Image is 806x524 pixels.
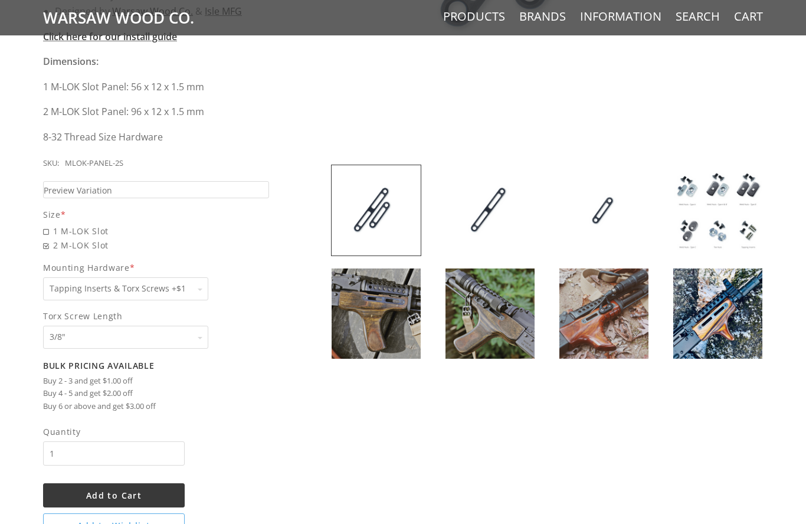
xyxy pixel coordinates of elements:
[445,268,535,359] img: DIY M-LOK Panel Inserts
[443,9,505,24] a: Products
[559,268,648,359] img: DIY M-LOK Panel Inserts
[676,9,720,24] a: Search
[43,375,269,388] li: Buy 2 - 3 and get $1.00 off
[43,277,208,300] select: Mounting Hardware*
[43,55,99,68] strong: Dimensions:
[43,425,185,438] span: Quantity
[43,224,269,238] span: 1 M-LOK Slot
[86,490,142,501] span: Add to Cart
[43,261,269,274] span: Mounting Hardware
[43,208,269,221] div: Size
[43,104,269,120] p: 2 M-LOK Slot Panel: 96 x 12 x 1.5 mm
[734,9,763,24] a: Cart
[43,326,208,349] select: Torx Screw Length
[519,9,566,24] a: Brands
[43,238,269,252] span: 2 M-LOK Slot
[65,157,123,170] div: MLOK-PANEL-2S
[332,165,421,256] img: DIY M-LOK Panel Inserts
[580,9,661,24] a: Information
[43,129,269,145] p: 8-32 Thread Size Hardware
[559,165,648,256] img: DIY M-LOK Panel Inserts
[44,184,112,197] span: Preview Variation
[43,400,269,413] li: Buy 6 or above and get $3.00 off
[43,157,59,170] div: SKU:
[43,79,269,95] p: 1 M-LOK Slot Panel: 56 x 12 x 1.5 mm
[332,268,421,359] img: DIY M-LOK Panel Inserts
[673,268,762,359] img: DIY M-LOK Panel Inserts
[43,30,177,43] a: Click here for our install guide
[43,441,185,466] input: Quantity
[43,181,269,198] a: Preview Variation
[43,309,269,323] span: Torx Screw Length
[445,165,535,256] img: DIY M-LOK Panel Inserts
[43,483,185,507] button: Add to Cart
[43,361,269,371] h2: Bulk Pricing Available
[673,165,762,256] img: DIY M-LOK Panel Inserts
[43,387,269,400] li: Buy 4 - 5 and get $2.00 off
